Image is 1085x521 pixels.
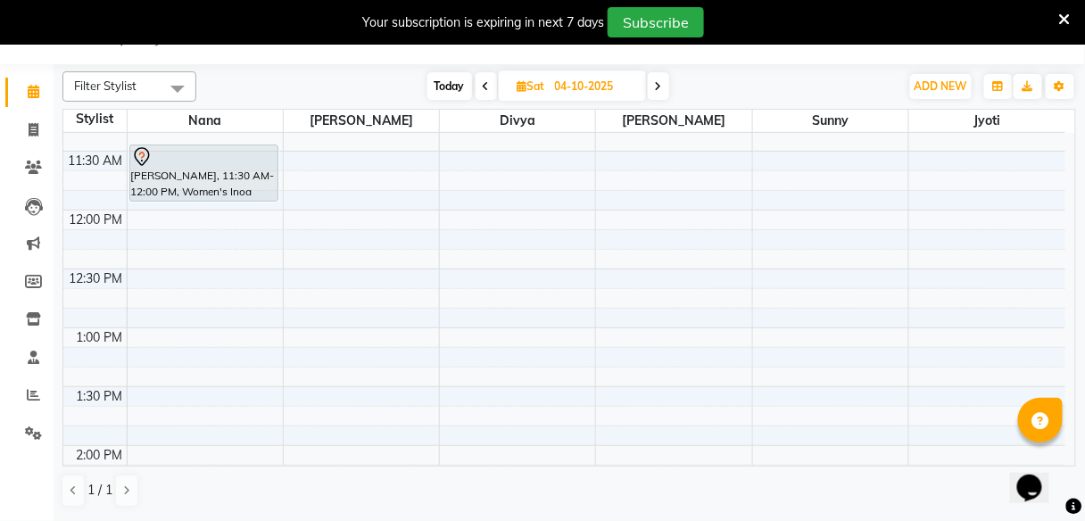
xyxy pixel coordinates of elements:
[73,387,127,406] div: 1:30 PM
[74,79,137,93] span: Filter Stylist
[65,152,127,170] div: 11:30 AM
[513,79,550,93] span: Sat
[284,110,439,132] span: [PERSON_NAME]
[128,110,283,132] span: Nana
[427,72,472,100] span: Today
[362,13,604,32] div: Your subscription is expiring in next 7 days
[73,446,127,465] div: 2:00 PM
[87,481,112,500] span: 1 / 1
[753,110,908,132] span: Sunny
[66,269,127,288] div: 12:30 PM
[596,110,751,132] span: [PERSON_NAME]
[1010,450,1067,503] iframe: chat widget
[608,7,704,37] button: Subscribe
[73,328,127,347] div: 1:00 PM
[550,73,639,100] input: 2025-10-04
[909,110,1065,132] span: Jyoti
[915,79,967,93] span: ADD NEW
[130,145,278,201] div: [PERSON_NAME], 11:30 AM-12:00 PM, Women's Inoa Touch-up
[440,110,595,132] span: Divya
[63,110,127,128] div: Stylist
[66,211,127,229] div: 12:00 PM
[910,74,972,99] button: ADD NEW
